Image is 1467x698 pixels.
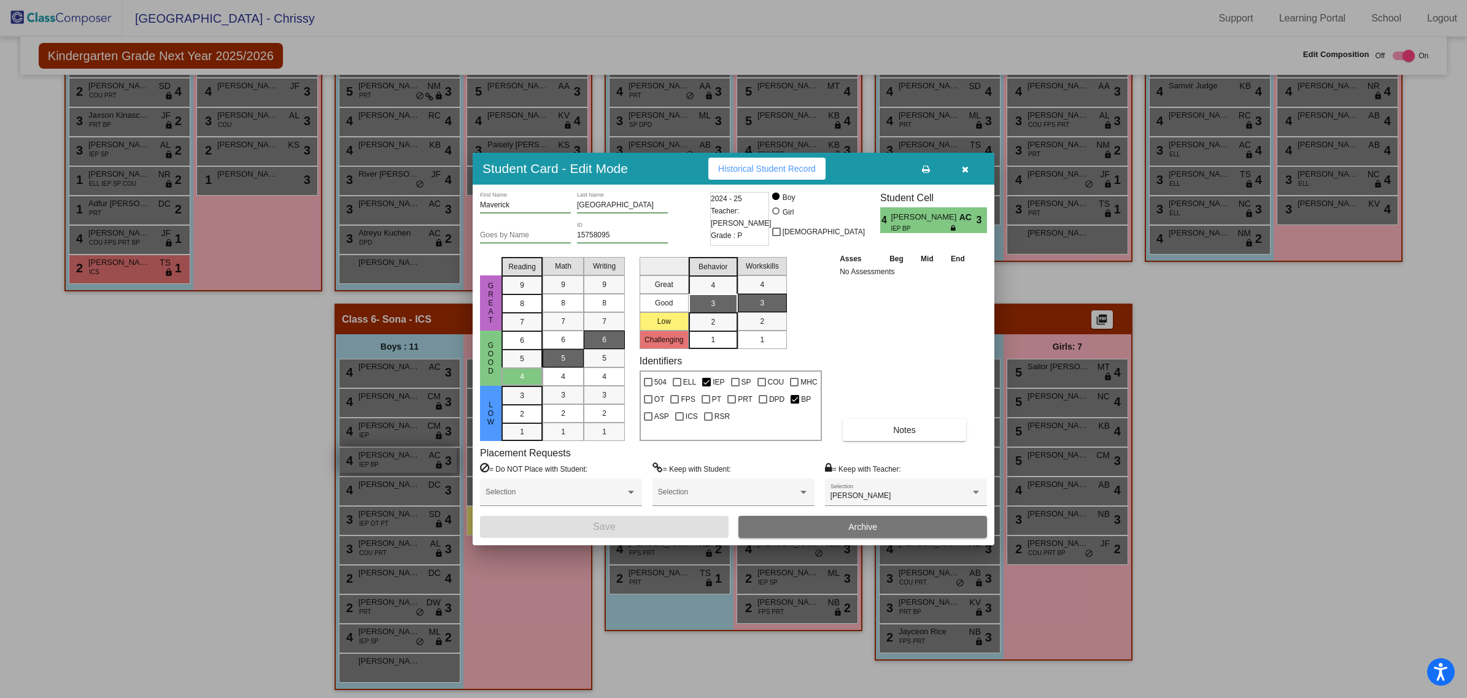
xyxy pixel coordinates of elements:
[480,462,587,475] label: = Do NOT Place with Student:
[760,297,764,309] span: 3
[602,353,606,364] span: 5
[602,316,606,327] span: 7
[520,280,524,291] span: 9
[711,205,772,229] span: Teacher: [PERSON_NAME]
[699,261,727,272] span: Behavior
[800,375,817,389] span: MHC
[561,334,565,345] span: 6
[768,375,784,389] span: COU
[848,522,877,532] span: Archive
[711,193,742,205] span: 2024 - 25
[825,462,901,475] label: = Keep with Teacher:
[480,231,571,240] input: goes by name
[711,316,715,328] span: 2
[738,392,753,407] span: PRT
[711,229,742,242] span: Grade : P
[561,279,565,290] span: 9
[561,426,565,437] span: 1
[482,161,628,176] h3: Student Card - Edit Mode
[891,211,959,224] span: [PERSON_NAME]
[520,316,524,328] span: 7
[561,371,565,382] span: 4
[880,192,987,204] h3: Student Cell
[714,409,730,424] span: RSR
[654,409,669,424] span: ASP
[652,462,731,475] label: = Keep with Student:
[782,192,795,203] div: Boy
[683,375,696,389] span: ELL
[602,408,606,419] span: 2
[769,392,784,407] span: DPD
[977,213,987,228] span: 3
[783,224,865,239] span: [DEMOGRAPHIC_DATA]
[520,353,524,364] span: 5
[561,297,565,309] span: 8
[891,224,950,233] span: IEP BP
[520,335,524,346] span: 6
[801,392,811,407] span: BP
[602,371,606,382] span: 4
[746,261,779,272] span: Workskills
[561,389,565,401] span: 3
[881,252,913,266] th: Beg
[686,409,698,424] span: ICS
[837,252,881,266] th: Asses
[738,516,987,538] button: Archive
[843,419,966,441] button: Notes
[760,316,764,327] span: 2
[508,261,536,272] span: Reading
[602,389,606,401] span: 3
[681,392,695,407] span: FPS
[486,282,497,324] span: Great
[830,491,891,500] span: [PERSON_NAME]
[561,316,565,327] span: 7
[711,298,715,309] span: 3
[520,390,524,401] span: 3
[561,353,565,364] span: 5
[602,279,606,290] span: 9
[486,341,497,375] span: Good
[602,426,606,437] span: 1
[593,261,616,272] span: Writing
[593,521,615,532] span: Save
[942,252,974,266] th: End
[486,401,497,426] span: Low
[741,375,751,389] span: SP
[480,447,571,459] label: Placement Requests
[480,516,729,538] button: Save
[602,297,606,309] span: 8
[760,334,764,345] span: 1
[654,375,667,389] span: 504
[713,375,724,389] span: IEP
[718,164,816,174] span: Historical Student Record
[893,425,916,435] span: Notes
[520,298,524,309] span: 8
[880,213,891,228] span: 4
[711,280,715,291] span: 4
[712,392,721,407] span: PT
[520,408,524,420] span: 2
[577,231,668,240] input: Enter ID
[760,279,764,290] span: 4
[520,426,524,437] span: 1
[640,355,682,367] label: Identifiers
[708,158,826,180] button: Historical Student Record
[711,334,715,345] span: 1
[837,266,973,278] td: No Assessments
[654,392,665,407] span: OT
[555,261,571,272] span: Math
[912,252,942,266] th: Mid
[959,211,977,224] span: AC
[520,371,524,382] span: 4
[602,334,606,345] span: 6
[782,207,794,218] div: Girl
[561,408,565,419] span: 2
